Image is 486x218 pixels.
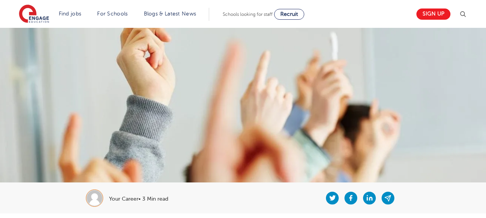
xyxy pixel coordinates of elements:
[223,12,273,17] span: Schools looking for staff
[280,11,298,17] span: Recruit
[59,11,82,17] a: Find jobs
[109,196,168,202] p: Your Career• 3 Min read
[416,9,450,20] a: Sign up
[97,11,128,17] a: For Schools
[144,11,196,17] a: Blogs & Latest News
[19,5,49,24] img: Engage Education
[274,9,304,20] a: Recruit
